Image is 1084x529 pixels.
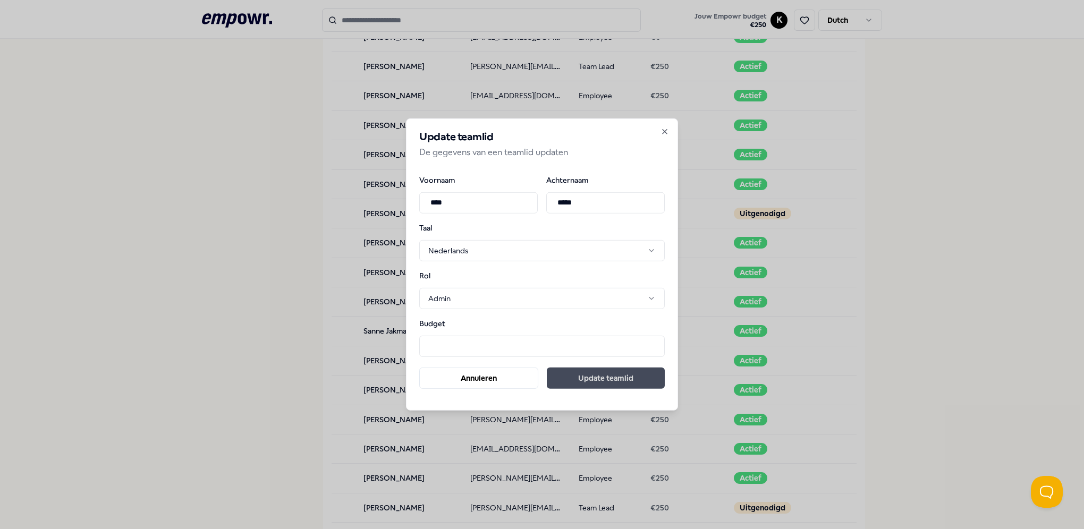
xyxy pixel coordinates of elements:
[547,368,665,389] button: Update teamlid
[546,176,665,183] label: Achternaam
[419,146,665,159] p: De gegevens van een teamlid updaten
[419,176,538,183] label: Voornaam
[419,224,475,231] label: Taal
[419,368,538,389] button: Annuleren
[419,320,475,327] label: Budget
[419,272,475,279] label: Rol
[419,132,665,142] h2: Update teamlid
